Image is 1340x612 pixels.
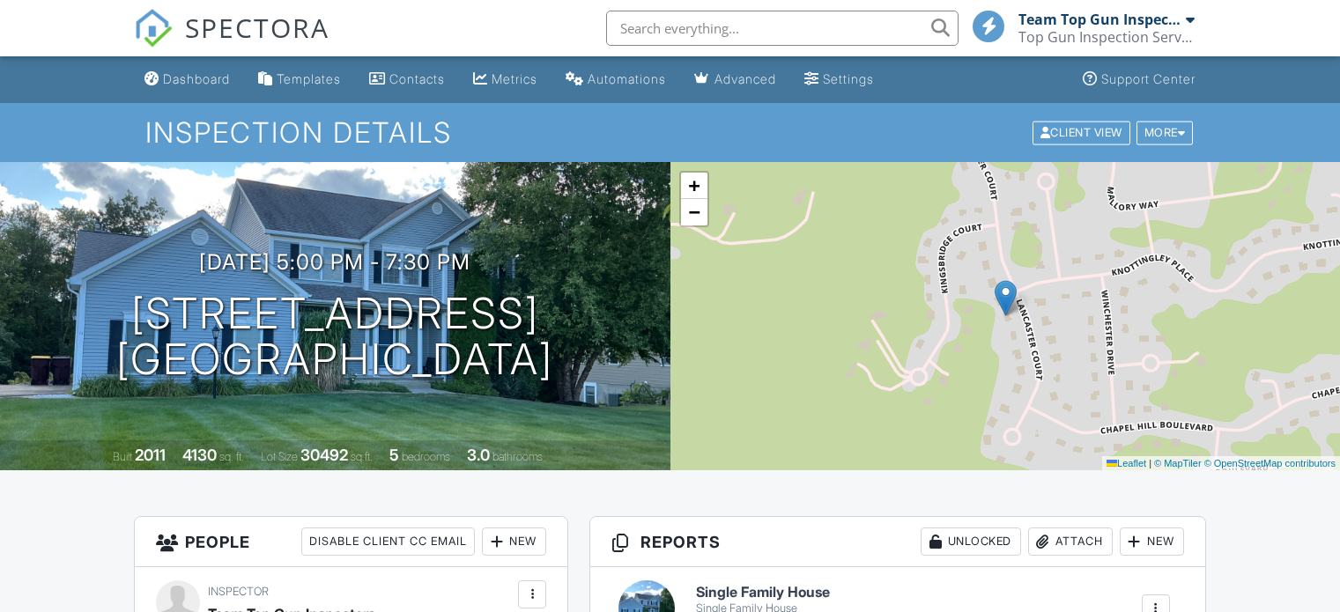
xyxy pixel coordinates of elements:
[362,63,452,96] a: Contacts
[208,585,269,598] span: Inspector
[261,450,298,463] span: Lot Size
[389,71,445,86] div: Contacts
[137,63,237,96] a: Dashboard
[588,71,666,86] div: Automations
[251,63,348,96] a: Templates
[995,280,1017,316] img: Marker
[688,174,700,196] span: +
[681,173,707,199] a: Zoom in
[492,450,543,463] span: bathrooms
[300,446,348,464] div: 30492
[467,446,490,464] div: 3.0
[681,199,707,225] a: Zoom out
[1204,458,1336,468] a: © OpenStreetMap contributors
[823,71,874,86] div: Settings
[134,24,329,61] a: SPECTORA
[482,527,546,556] div: New
[134,9,173,48] img: The Best Home Inspection Software - Spectora
[1136,121,1194,144] div: More
[797,63,881,96] a: Settings
[351,450,373,463] span: sq.ft.
[1107,458,1146,468] a: Leaflet
[688,201,700,223] span: −
[696,585,830,601] h6: Single Family House
[163,71,230,86] div: Dashboard
[714,71,776,86] div: Advanced
[145,117,1195,148] h1: Inspection Details
[199,250,470,274] h3: [DATE] 5:00 pm - 7:30 pm
[606,11,959,46] input: Search everything...
[921,527,1021,556] div: Unlocked
[1028,527,1113,556] div: Attach
[687,63,783,96] a: Advanced
[402,450,450,463] span: bedrooms
[1031,125,1135,138] a: Client View
[1033,121,1130,144] div: Client View
[277,71,341,86] div: Templates
[219,450,244,463] span: sq. ft.
[182,446,217,464] div: 4130
[1018,11,1181,28] div: Team Top Gun Inspectors
[135,446,166,464] div: 2011
[1154,458,1202,468] a: © MapTiler
[590,517,1205,567] h3: Reports
[185,9,329,46] span: SPECTORA
[492,71,537,86] div: Metrics
[301,527,475,556] div: Disable Client CC Email
[116,291,553,384] h1: [STREET_ADDRESS] [GEOGRAPHIC_DATA]
[466,63,544,96] a: Metrics
[1149,458,1151,468] span: |
[135,517,567,567] h3: People
[113,450,132,463] span: Built
[1076,63,1203,96] a: Support Center
[1101,71,1196,86] div: Support Center
[1018,28,1195,46] div: Top Gun Inspection Services Group, Inc
[559,63,673,96] a: Automations (Basic)
[1120,527,1184,556] div: New
[389,446,399,464] div: 5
